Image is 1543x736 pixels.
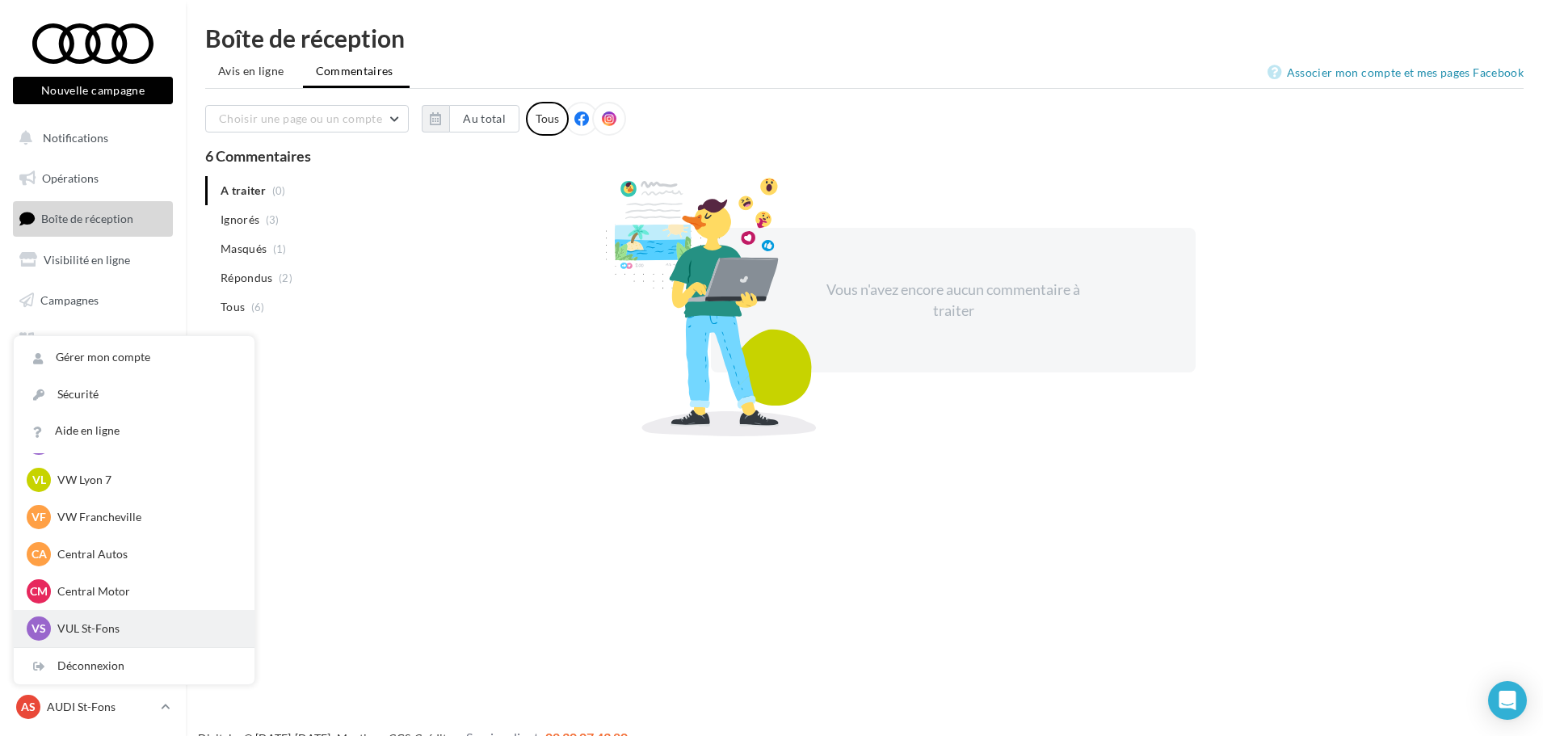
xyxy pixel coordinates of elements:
span: Boîte de réception [41,212,133,225]
span: Visibilité en ligne [44,253,130,267]
a: Associer mon compte et mes pages Facebook [1268,63,1524,82]
span: VF [32,509,46,525]
span: Notifications [43,131,108,145]
a: Campagnes [10,284,176,318]
span: CM [30,583,48,599]
div: Déconnexion [14,648,254,684]
a: Opérations [10,162,176,196]
button: Notifications [10,121,170,155]
p: VW Lyon 7 [57,472,235,488]
button: Au total [422,105,519,132]
div: Boîte de réception [205,26,1524,50]
div: 6 Commentaires [205,149,1524,163]
button: Choisir une page ou un compte [205,105,409,132]
span: Répondus [221,270,273,286]
span: VS [32,620,46,637]
button: Au total [449,105,519,132]
span: Tous [221,299,245,315]
p: Central Autos [57,546,235,562]
span: CA [32,546,47,562]
span: VL [32,472,46,488]
span: Masqués [221,241,267,257]
a: Gérer mon compte [14,339,254,376]
a: Boîte de réception [10,201,176,236]
span: Campagnes [40,292,99,306]
span: (1) [273,242,287,255]
div: Open Intercom Messenger [1488,681,1527,720]
span: Médiathèque [40,333,107,347]
div: Vous n'avez encore aucun commentaire à traiter [814,280,1092,321]
a: Visibilité en ligne [10,243,176,277]
span: Choisir une page ou un compte [219,111,382,125]
a: Médiathèque [10,323,176,357]
span: (6) [251,301,265,313]
p: Central Motor [57,583,235,599]
p: VW Francheville [57,509,235,525]
div: Tous [526,102,569,136]
button: Nouvelle campagne [13,77,173,104]
p: VUL St-Fons [57,620,235,637]
span: Opérations [42,171,99,185]
span: Avis en ligne [218,63,284,79]
a: Sécurité [14,376,254,413]
span: (3) [266,213,280,226]
a: AS AUDI St-Fons [13,692,173,722]
span: Ignorés [221,212,259,228]
a: Aide en ligne [14,413,254,449]
p: AUDI St-Fons [47,699,154,715]
a: PLV et print personnalisable [10,364,176,411]
span: (2) [279,271,292,284]
span: AS [21,699,36,715]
